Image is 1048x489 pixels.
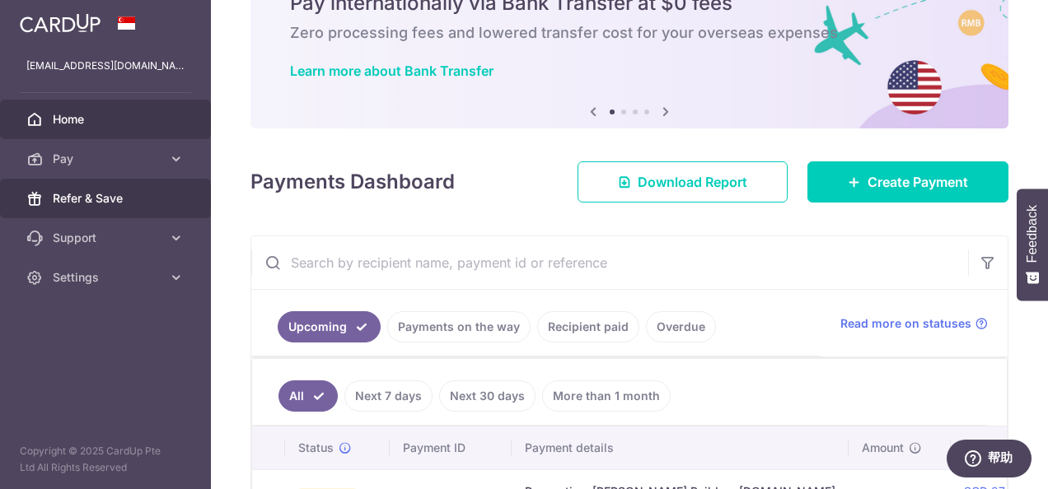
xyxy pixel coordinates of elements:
[290,23,969,43] h6: Zero processing fees and lowered transfer cost for your overseas expenses
[542,380,671,412] a: More than 1 month
[1017,189,1048,300] button: Feedback - Show survey
[578,161,788,203] a: Download Report
[537,311,639,342] a: Recipient paid
[53,190,161,207] span: Refer & Save
[278,380,338,412] a: All
[250,167,455,197] h4: Payments Dashboard
[840,315,988,332] a: Read more on statuses
[26,58,185,74] p: [EMAIL_ADDRESS][DOMAIN_NAME]
[646,311,716,342] a: Overdue
[807,161,1008,203] a: Create Payment
[20,13,101,33] img: CardUp
[862,440,904,456] span: Amount
[290,63,494,79] a: Learn more about Bank Transfer
[278,311,381,342] a: Upcoming
[53,151,161,167] span: Pay
[298,440,334,456] span: Status
[387,311,531,342] a: Payments on the way
[638,172,747,192] span: Download Report
[53,269,161,286] span: Settings
[946,440,1032,481] iframe: 打开一个小组件，您可以在其中找到更多信息
[53,111,161,128] span: Home
[344,380,433,412] a: Next 7 days
[512,426,849,469] th: Payment details
[840,315,971,332] span: Read more on statuses
[390,426,512,469] th: Payment ID
[251,236,968,289] input: Search by recipient name, payment id or reference
[439,380,536,412] a: Next 30 days
[53,230,161,246] span: Support
[1025,205,1040,263] span: Feedback
[868,172,968,192] span: Create Payment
